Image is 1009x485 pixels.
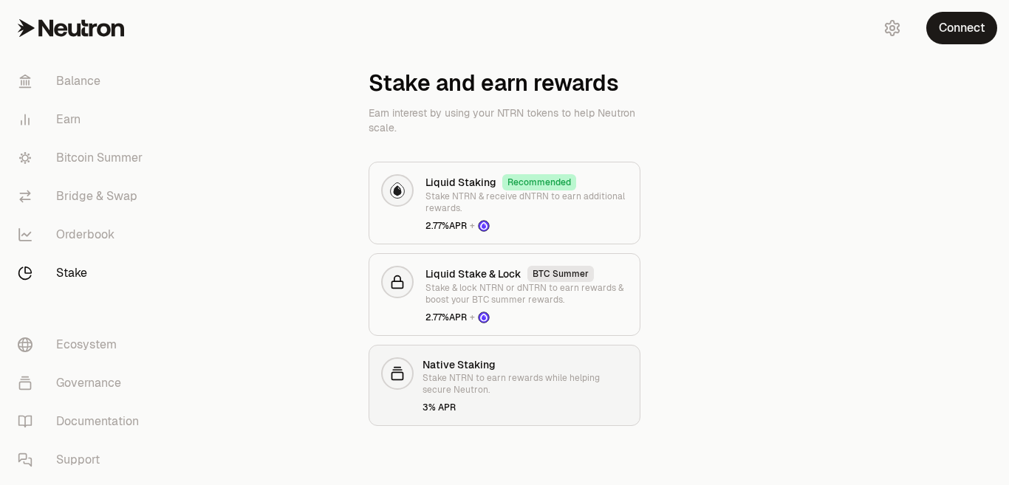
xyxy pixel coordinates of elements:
a: Governance [6,364,160,402]
p: Stake NTRN & receive dNTRN to earn additional rewards. [425,190,628,214]
a: Liquid Stake & LockBTC SummerStake & lock NTRN or dNTRN to earn rewards & boost your BTC summer r... [369,253,640,336]
span: + [470,312,475,323]
p: Earn interest by using your NTRN tokens to help Neutron scale. [369,106,640,135]
a: Bitcoin Summer [6,139,160,177]
span: 2.77% APR [425,312,628,323]
h3: Native Staking [423,357,628,372]
a: Balance [6,62,160,100]
a: Stake [6,254,160,292]
p: Stake NTRN to earn rewards while helping secure Neutron. [423,372,628,396]
a: Ecosystem [6,326,160,364]
a: Earn [6,100,160,139]
h3: Liquid Stake & Lock [425,266,521,281]
p: Stake & lock NTRN or dNTRN to earn rewards & boost your BTC summer rewards. [425,282,628,306]
a: Bridge & Swap [6,177,160,216]
span: + [470,220,475,232]
button: Connect [926,12,997,44]
a: Liquid StakingRecommendedStake NTRN & receive dNTRN to earn additional rewards.2.77%APR+ [369,162,640,244]
a: Orderbook [6,216,160,254]
div: 3% APR [423,402,628,413]
h3: Liquid Staking [425,175,496,190]
div: Recommended [502,174,576,190]
a: Documentation [6,402,160,441]
div: BTC Summer [527,266,594,282]
span: 2.77% APR [425,220,628,232]
a: Support [6,441,160,479]
h2: Stake and earn rewards [369,70,619,97]
a: Native StakingStake NTRN to earn rewards while helping secure Neutron.3% APR [369,345,640,426]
